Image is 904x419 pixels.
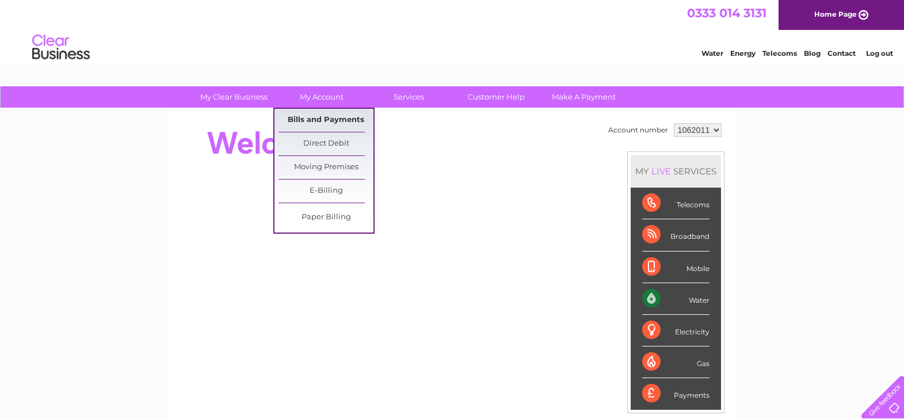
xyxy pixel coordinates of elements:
div: Gas [642,346,710,378]
a: Make A Payment [536,86,631,108]
div: Telecoms [642,188,710,219]
a: Telecoms [762,49,797,58]
a: Blog [804,49,821,58]
a: My Clear Business [186,86,281,108]
a: Moving Premises [279,156,373,179]
div: LIVE [649,166,673,177]
div: Clear Business is a trading name of Verastar Limited (registered in [GEOGRAPHIC_DATA] No. 3667643... [181,6,724,56]
a: Log out [866,49,893,58]
a: Paper Billing [279,206,373,229]
a: Customer Help [449,86,544,108]
a: Energy [730,49,756,58]
a: My Account [274,86,369,108]
div: Broadband [642,219,710,251]
a: Services [361,86,456,108]
div: Electricity [642,315,710,346]
a: Contact [827,49,856,58]
div: Water [642,283,710,315]
a: Direct Debit [279,132,373,155]
a: E-Billing [279,180,373,203]
div: Payments [642,378,710,409]
td: Account number [605,120,671,140]
a: 0333 014 3131 [687,6,766,20]
div: MY SERVICES [631,155,721,188]
div: Mobile [642,252,710,283]
a: Water [701,49,723,58]
a: Bills and Payments [279,109,373,132]
img: logo.png [32,30,90,65]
